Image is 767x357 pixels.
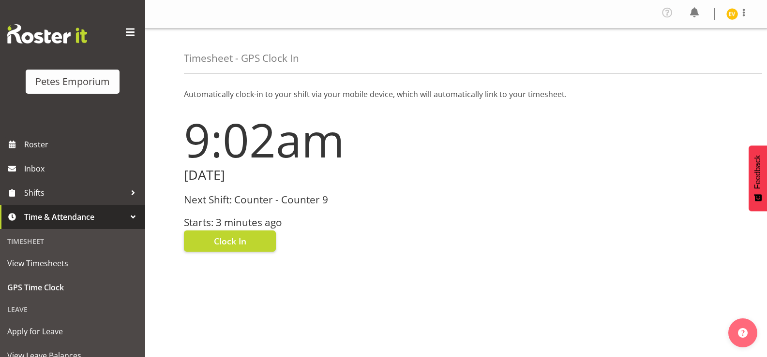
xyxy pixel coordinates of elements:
span: Feedback [753,155,762,189]
div: Petes Emporium [35,74,110,89]
a: GPS Time Clock [2,275,143,300]
h2: [DATE] [184,168,451,183]
img: help-xxl-2.png [738,328,748,338]
h1: 9:02am [184,114,451,166]
a: View Timesheets [2,251,143,275]
div: Leave [2,300,143,319]
span: Shifts [24,186,126,200]
span: GPS Time Clock [7,280,138,295]
span: Time & Attendance [24,210,126,224]
span: Inbox [24,161,140,176]
p: Automatically clock-in to your shift via your mobile device, which will automatically link to you... [184,88,728,100]
div: Timesheet [2,231,143,251]
h4: Timesheet - GPS Clock In [184,53,299,64]
img: Rosterit website logo [7,24,87,43]
span: Apply for Leave [7,324,138,339]
span: Roster [24,137,140,152]
a: Apply for Leave [2,319,143,343]
img: eva-vailini10223.jpg [726,8,738,20]
button: Feedback - Show survey [749,145,767,211]
span: View Timesheets [7,256,138,271]
span: Clock In [214,235,246,247]
button: Clock In [184,230,276,252]
h3: Starts: 3 minutes ago [184,217,451,228]
h3: Next Shift: Counter - Counter 9 [184,194,451,205]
